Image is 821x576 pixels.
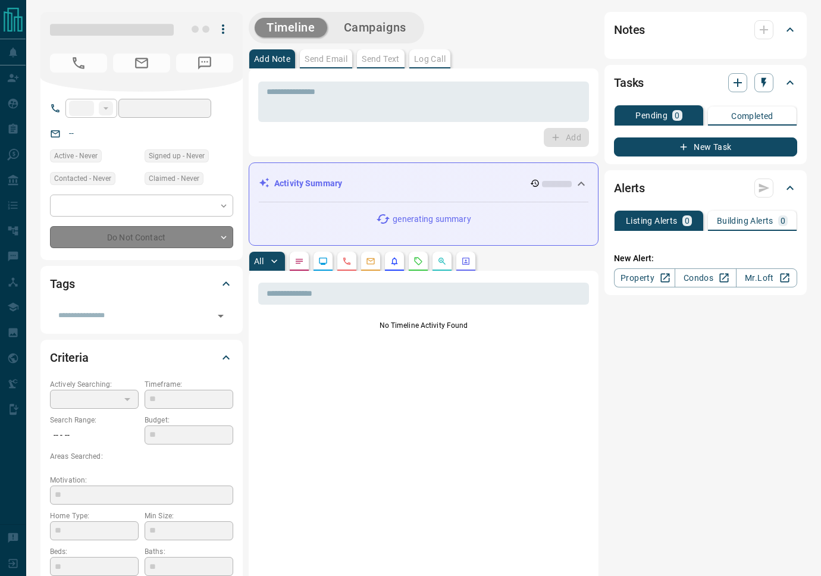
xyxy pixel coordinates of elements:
[113,54,170,73] span: No Email
[366,256,375,266] svg: Emails
[614,252,797,265] p: New Alert:
[614,68,797,97] div: Tasks
[50,475,233,486] p: Motivation:
[461,256,471,266] svg: Agent Actions
[50,379,139,390] p: Actively Searching:
[145,511,233,521] p: Min Size:
[254,257,264,265] p: All
[685,217,690,225] p: 0
[614,137,797,156] button: New Task
[50,415,139,425] p: Search Range:
[254,55,290,63] p: Add Note
[781,217,785,225] p: 0
[50,270,233,298] div: Tags
[614,73,644,92] h2: Tasks
[614,179,645,198] h2: Alerts
[145,379,233,390] p: Timeframe:
[731,112,773,120] p: Completed
[50,451,233,462] p: Areas Searched:
[50,274,74,293] h2: Tags
[212,308,229,324] button: Open
[675,268,736,287] a: Condos
[274,177,342,190] p: Activity Summary
[675,111,679,120] p: 0
[717,217,773,225] p: Building Alerts
[393,213,471,226] p: generating summary
[614,268,675,287] a: Property
[69,129,74,138] a: --
[54,173,111,184] span: Contacted - Never
[259,173,588,195] div: Activity Summary
[614,174,797,202] div: Alerts
[149,150,205,162] span: Signed up - Never
[614,20,645,39] h2: Notes
[50,348,89,367] h2: Criteria
[437,256,447,266] svg: Opportunities
[390,256,399,266] svg: Listing Alerts
[145,546,233,557] p: Baths:
[635,111,668,120] p: Pending
[145,415,233,425] p: Budget:
[50,54,107,73] span: No Number
[614,15,797,44] div: Notes
[149,173,199,184] span: Claimed - Never
[626,217,678,225] p: Listing Alerts
[413,256,423,266] svg: Requests
[54,150,98,162] span: Active - Never
[332,18,418,37] button: Campaigns
[258,320,589,331] p: No Timeline Activity Found
[50,343,233,372] div: Criteria
[736,268,797,287] a: Mr.Loft
[50,425,139,445] p: -- - --
[50,226,233,248] div: Do Not Contact
[50,546,139,557] p: Beds:
[176,54,233,73] span: No Number
[318,256,328,266] svg: Lead Browsing Activity
[50,511,139,521] p: Home Type:
[342,256,352,266] svg: Calls
[294,256,304,266] svg: Notes
[255,18,327,37] button: Timeline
